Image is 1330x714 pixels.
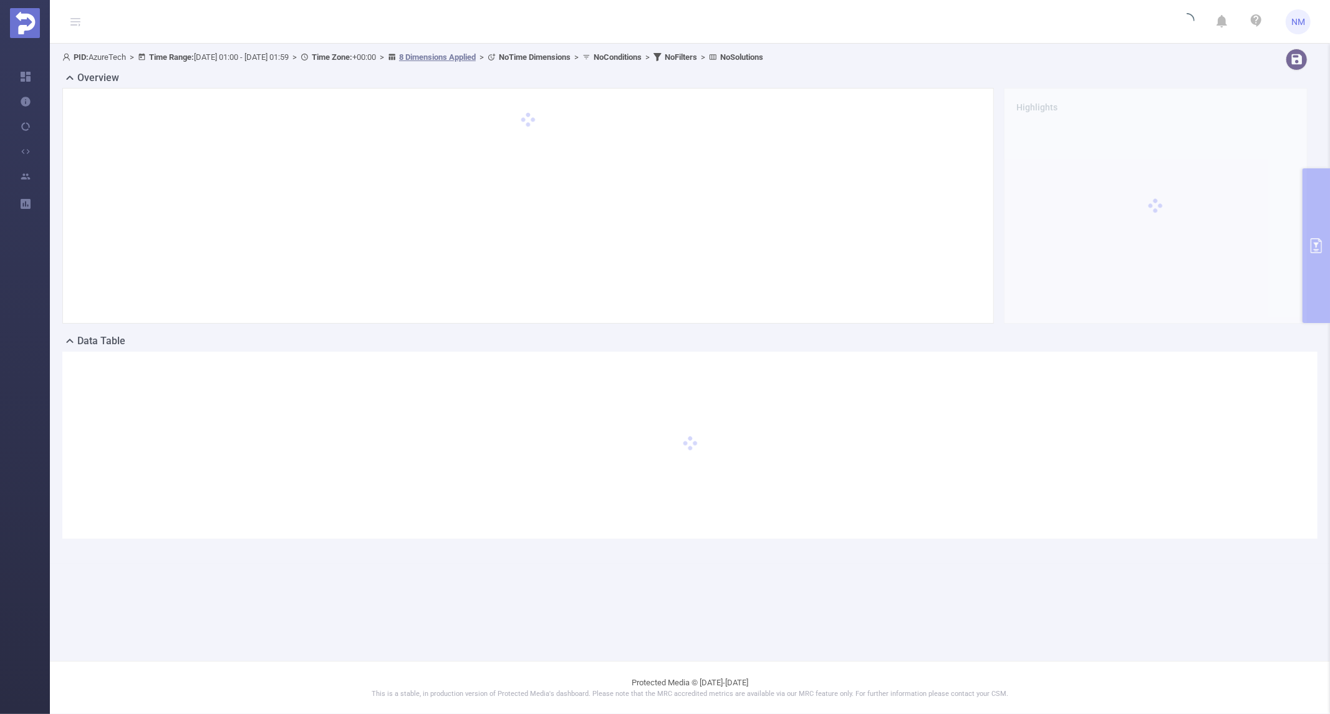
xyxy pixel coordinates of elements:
span: > [476,52,488,62]
span: AzureTech [DATE] 01:00 - [DATE] 01:59 +00:00 [62,52,763,62]
p: This is a stable, in production version of Protected Media's dashboard. Please note that the MRC ... [81,689,1299,700]
i: icon: loading [1180,13,1195,31]
span: NM [1291,9,1305,34]
b: No Solutions [720,52,763,62]
span: > [697,52,709,62]
footer: Protected Media © [DATE]-[DATE] [50,661,1330,714]
b: Time Range: [149,52,194,62]
span: > [126,52,138,62]
span: > [376,52,388,62]
b: Time Zone: [312,52,352,62]
b: PID: [74,52,89,62]
h2: Overview [77,70,119,85]
span: > [642,52,653,62]
span: > [571,52,582,62]
img: Protected Media [10,8,40,38]
i: icon: user [62,53,74,61]
b: No Time Dimensions [499,52,571,62]
b: No Conditions [594,52,642,62]
u: 8 Dimensions Applied [399,52,476,62]
b: No Filters [665,52,697,62]
h2: Data Table [77,334,125,349]
span: > [289,52,301,62]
